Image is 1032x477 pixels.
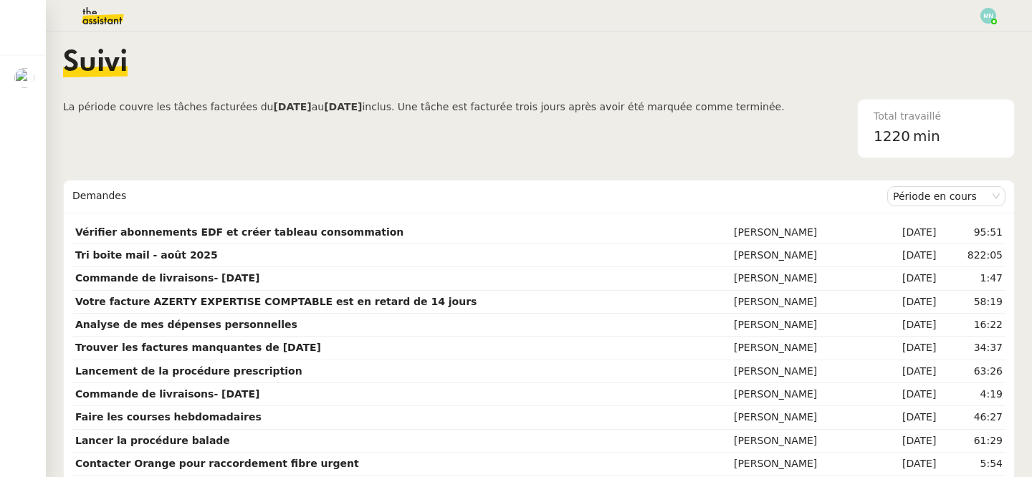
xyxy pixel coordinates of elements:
td: [PERSON_NAME] [731,360,875,383]
strong: Lancer la procédure balade [75,435,230,446]
b: [DATE] [273,101,311,112]
strong: Faire les courses hebdomadaires [75,411,262,423]
td: 46:27 [939,406,1005,429]
td: [DATE] [875,221,939,244]
strong: Commande de livraisons- [DATE] [75,388,259,400]
img: users%2F9mvJqJUvllffspLsQzytnd0Nt4c2%2Favatar%2F82da88e3-d90d-4e39-b37d-dcb7941179ae [14,68,34,88]
td: 822:05 [939,244,1005,267]
td: [PERSON_NAME] [731,383,875,406]
td: 16:22 [939,314,1005,337]
span: min [913,125,940,148]
td: 4:19 [939,383,1005,406]
td: [DATE] [875,430,939,453]
td: 5:54 [939,453,1005,476]
img: svg [980,8,996,24]
b: [DATE] [324,101,362,112]
div: Total travaillé [874,108,998,125]
td: [DATE] [875,337,939,360]
td: 58:19 [939,291,1005,314]
span: 1220 [874,127,910,145]
span: Suivi [63,49,128,77]
strong: Vérifier abonnements EDF et créer tableau consommation [75,226,403,238]
td: [DATE] [875,383,939,406]
strong: Contacter Orange pour raccordement fibre urgent [75,458,359,469]
td: [PERSON_NAME] [731,406,875,429]
td: 34:37 [939,337,1005,360]
td: [PERSON_NAME] [731,267,875,290]
strong: Commande de livraisons- [DATE] [75,272,259,284]
span: La période couvre les tâches facturées du [63,101,273,112]
strong: Trouver les factures manquantes de [DATE] [75,342,321,353]
td: 61:29 [939,430,1005,453]
strong: Analyse de mes dépenses personnelles [75,319,297,330]
td: [DATE] [875,244,939,267]
td: [PERSON_NAME] [731,244,875,267]
td: 63:26 [939,360,1005,383]
strong: Lancement de la procédure prescription [75,365,302,377]
td: [PERSON_NAME] [731,221,875,244]
td: [PERSON_NAME] [731,291,875,314]
td: [DATE] [875,406,939,429]
td: [PERSON_NAME] [731,337,875,360]
td: 1:47 [939,267,1005,290]
td: [PERSON_NAME] [731,430,875,453]
strong: Tri boite mail - août 2025 [75,249,218,261]
td: [DATE] [875,314,939,337]
span: inclus. Une tâche est facturée trois jours après avoir été marquée comme terminée. [362,101,784,112]
nz-select-item: Période en cours [893,187,1000,206]
td: [PERSON_NAME] [731,314,875,337]
td: [DATE] [875,360,939,383]
td: [DATE] [875,453,939,476]
td: [DATE] [875,267,939,290]
strong: Votre facture AZERTY EXPERTISE COMPTABLE est en retard de 14 jours [75,296,477,307]
div: Demandes [72,182,887,211]
span: au [312,101,324,112]
td: [DATE] [875,291,939,314]
td: [PERSON_NAME] [731,453,875,476]
td: 95:51 [939,221,1005,244]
